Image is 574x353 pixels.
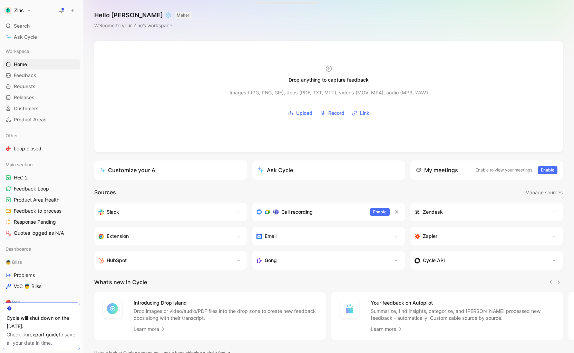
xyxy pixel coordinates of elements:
[14,7,24,13] h1: Zinc
[94,278,147,286] h2: What’s new in Cycle
[6,48,29,55] span: Workspace
[94,11,192,19] h1: Hello [PERSON_NAME] ❄️
[14,61,27,68] span: Home
[14,83,36,90] span: Requests
[3,281,80,291] a: VoC 👼 Bliss
[318,108,347,118] button: Record
[416,166,458,174] div: My meetings
[3,46,80,56] div: Workspace
[415,256,545,264] div: Sync customers & send feedback from custom sources. Get inspired by our favorite use case
[3,257,80,267] div: 👼 Bliss
[14,283,41,290] span: VoC 👼 Bliss
[100,166,157,174] div: Customize your AI
[3,270,80,280] a: Problems
[94,160,247,180] a: Customize your AI
[14,94,35,101] span: Releases
[256,256,387,264] div: Capture feedback from your incoming calls
[175,12,192,19] button: MAKER
[14,207,61,214] span: Feedback to process
[415,232,545,240] div: Capture feedback from thousands of sources with Zapier (survey results, recordings, sheets, etc).
[3,159,80,170] div: Main section
[281,208,313,216] h3: Call recording
[14,105,39,112] span: Customers
[370,208,390,216] button: Enable
[371,299,555,307] h4: Your feedback on Autopilot
[30,332,59,337] a: export guide
[14,72,36,79] span: Feedback
[14,174,28,181] span: HEC 2
[230,89,428,97] div: Images (JPG, PNG, GIF), docs (PDF, TXT, VTT), videos (MOV, MP4), audio (MP3, WAV)
[14,196,59,203] span: Product Area Health
[6,259,22,266] span: 👼 Bliss
[296,109,312,117] span: Upload
[373,208,387,215] span: Enable
[538,166,557,174] button: Enable
[371,308,555,322] p: Summarize, find insights, categorize, and [PERSON_NAME] processed new feedback - automatically. C...
[350,108,372,118] button: Link
[360,109,369,117] span: Link
[423,256,445,264] h3: Cycle API
[3,206,80,216] a: Feedback to process
[134,325,166,333] a: Learn more
[3,114,80,125] a: Product Areas
[14,272,35,279] span: Problems
[289,76,369,84] div: Drop anything to capture feedback
[3,6,33,15] button: ZincZinc
[134,308,318,322] p: Drop images or video/audio/PDF files into the drop zone to create new feedback docs along with th...
[3,257,80,291] div: 👼 BlissProblemsVoC 👼 Bliss
[3,244,80,254] div: Dashboards
[415,208,545,216] div: Sync customers and create docs
[3,228,80,238] a: Quotes logged as N/A
[256,208,364,216] div: Record & transcribe meetings from Zoom, Meet & Teams.
[265,256,277,264] h3: Gong
[98,232,229,240] div: Capture feedback from anywhere on the web
[3,195,80,205] a: Product Area Health
[3,70,80,81] a: Feedback
[3,130,80,141] div: Other
[107,208,119,216] h3: Slack
[3,81,80,92] a: Requests
[328,109,344,117] span: Record
[285,108,315,118] button: Upload
[476,167,532,174] p: Enable to view your meetings
[371,325,403,333] a: Learn more
[3,244,80,256] div: Dashboards
[3,217,80,227] a: Response Pending
[107,232,129,240] h3: Extension
[525,188,563,197] button: Manage sources
[525,188,563,197] span: Manage sources
[3,103,80,114] a: Customers
[6,299,20,306] span: 🔴 Red
[3,130,80,154] div: OtherLoop closed
[107,256,127,264] h3: HubSpot
[14,185,49,192] span: Feedback Loop
[3,184,80,194] a: Feedback Loop
[7,314,76,331] div: Cycle will shut down on the [DATE].
[14,230,64,236] span: Quotes logged as N/A
[4,7,11,14] img: Zinc
[258,166,293,174] div: Ask Cycle
[3,297,80,332] div: 🔴 RedProblemsVoC 🔴 Red
[3,297,80,307] div: 🔴 Red
[423,232,437,240] h3: Zapier
[6,161,33,168] span: Main section
[98,208,229,216] div: Sync your customers, send feedback and get updates in Slack
[3,21,80,31] div: Search
[252,160,405,180] button: Ask Cycle
[14,116,47,123] span: Product Areas
[3,92,80,103] a: Releases
[94,21,192,30] div: Welcome to your Zinc’s workspace
[94,188,116,197] h2: Sources
[3,59,80,69] a: Home
[134,299,318,307] h4: Introducing Drop island
[541,167,554,174] span: Enable
[256,232,387,240] div: Forward emails to your feedback inbox
[3,173,80,183] a: HEC 2
[3,159,80,238] div: Main sectionHEC 2Feedback LoopProduct Area HealthFeedback to processResponse PendingQuotes logged...
[6,245,31,252] span: Dashboards
[3,32,80,42] a: Ask Cycle
[3,143,80,154] a: Loop closed
[7,331,76,347] div: Check our to save all your data in time.
[14,33,37,41] span: Ask Cycle
[423,208,443,216] h3: Zendesk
